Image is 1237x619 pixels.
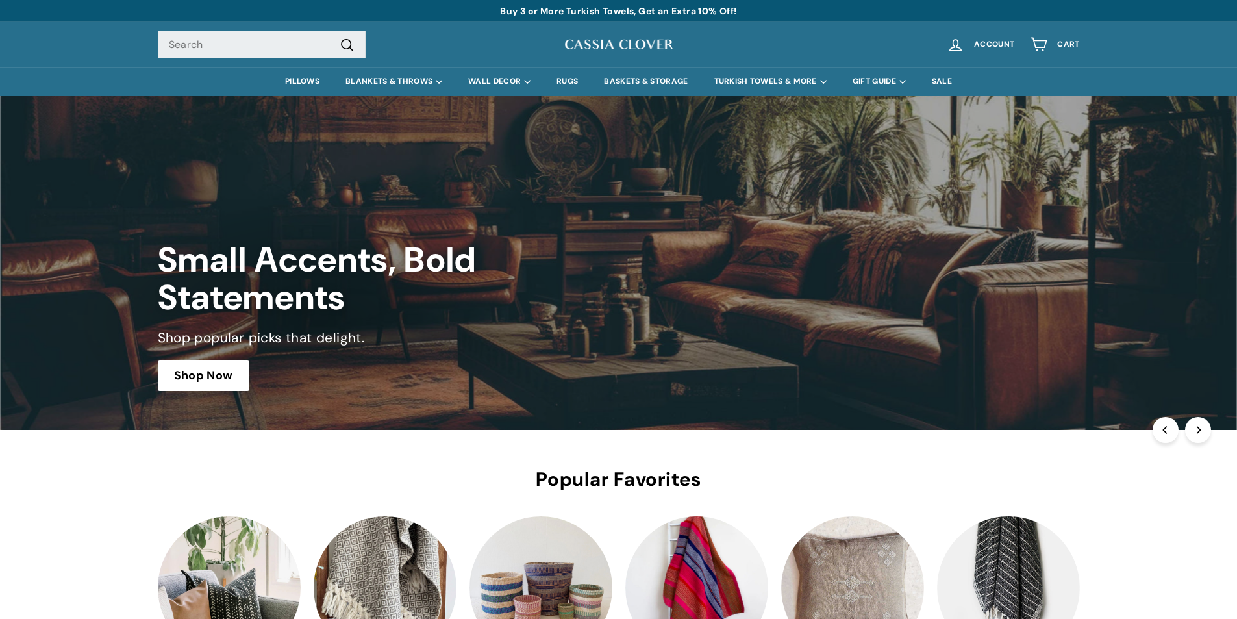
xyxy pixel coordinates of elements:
[840,67,919,96] summary: GIFT GUIDE
[158,31,366,59] input: Search
[1057,40,1079,49] span: Cart
[591,67,701,96] a: BASKETS & STORAGE
[132,67,1106,96] div: Primary
[1022,25,1087,64] a: Cart
[1153,417,1179,443] button: Previous
[455,67,544,96] summary: WALL DECOR
[544,67,591,96] a: RUGS
[272,67,332,96] a: PILLOWS
[919,67,965,96] a: SALE
[939,25,1022,64] a: Account
[701,67,840,96] summary: TURKISH TOWELS & MORE
[332,67,455,96] summary: BLANKETS & THROWS
[1185,417,1211,443] button: Next
[500,5,736,17] a: Buy 3 or More Turkish Towels, Get an Extra 10% Off!
[974,40,1014,49] span: Account
[158,469,1080,490] h2: Popular Favorites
